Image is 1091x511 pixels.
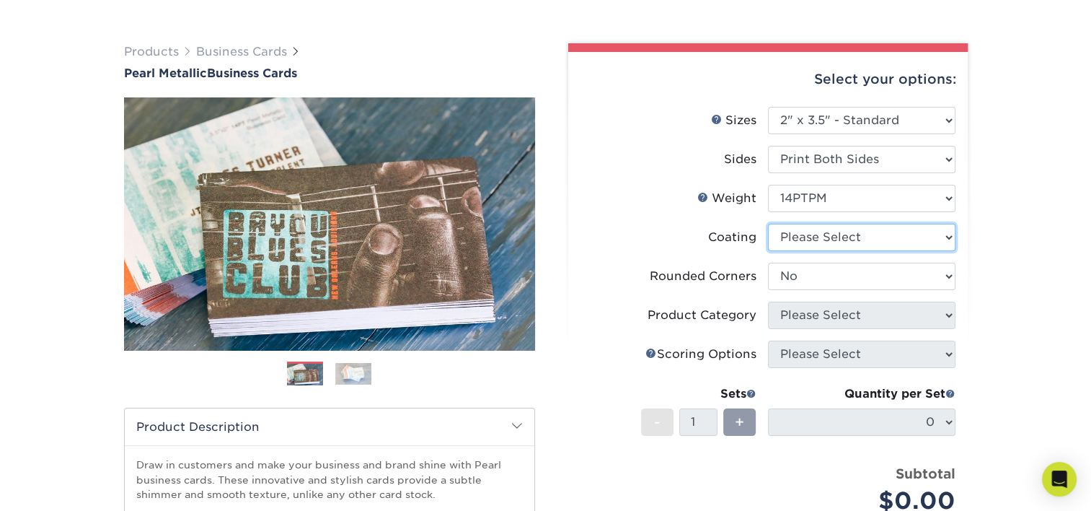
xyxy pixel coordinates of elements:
[724,151,756,168] div: Sides
[287,357,323,393] img: Business Cards 01
[768,385,955,403] div: Quantity per Set
[648,307,756,324] div: Product Category
[125,409,534,445] h2: Product Description
[124,18,535,429] img: Pearl Metallic 01
[124,66,535,80] a: Pearl MetallicBusiness Cards
[1042,462,1077,497] div: Open Intercom Messenger
[697,190,756,207] div: Weight
[645,346,756,363] div: Scoring Options
[711,112,756,129] div: Sizes
[654,411,661,433] span: -
[708,229,756,246] div: Coating
[335,363,371,385] img: Business Cards 02
[896,466,955,481] strong: Subtotal
[124,45,179,58] a: Products
[580,52,956,107] div: Select your options:
[196,45,287,58] a: Business Cards
[124,66,535,80] h1: Business Cards
[650,268,756,285] div: Rounded Corners
[641,385,756,403] div: Sets
[735,411,744,433] span: +
[124,66,207,80] span: Pearl Metallic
